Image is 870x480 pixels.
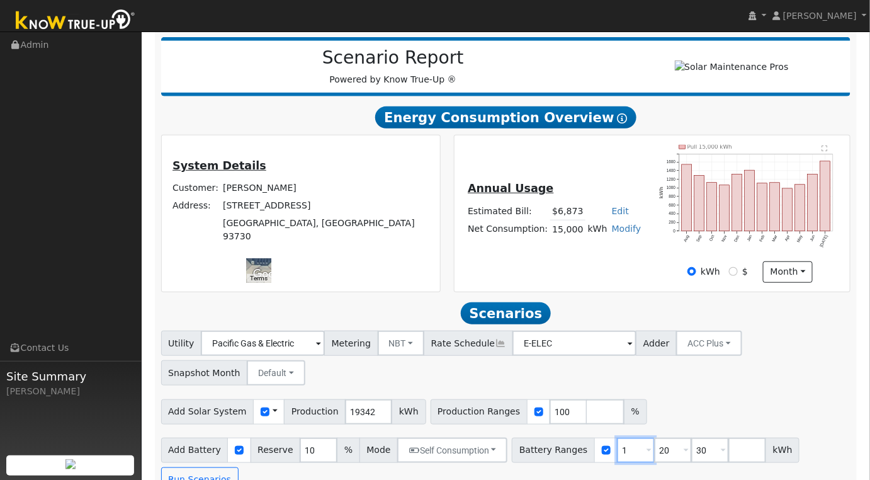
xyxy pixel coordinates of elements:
[221,179,431,197] td: [PERSON_NAME]
[612,206,629,216] a: Edit
[6,385,135,398] div: [PERSON_NAME]
[694,175,704,231] rect: onclick=""
[810,234,816,242] text: Jun
[675,60,789,74] img: Solar Maintenance Pros
[721,234,728,243] text: Nov
[247,360,305,386] button: Default
[167,47,619,86] div: Powered by Know True-Up ®
[746,234,753,242] text: Jan
[757,183,767,231] rect: onclick=""
[337,438,359,463] span: %
[612,224,641,234] a: Modify
[9,7,142,35] img: Know True-Up
[378,331,425,356] button: NBT
[687,267,696,276] input: kWh
[765,438,799,463] span: kWh
[550,220,585,239] td: 15,000
[171,197,221,214] td: Address:
[822,145,828,151] text: 
[795,185,805,231] rect: onclick=""
[669,194,675,198] text: 800
[466,220,550,239] td: Net Consumption:
[65,459,76,469] img: retrieve
[161,360,248,386] span: Snapshot Month
[770,183,780,231] rect: onclick=""
[466,202,550,220] td: Estimated Bill:
[674,229,676,233] text: 0
[808,174,818,231] rect: onclick=""
[784,234,792,242] text: Apr
[250,275,268,282] a: Terms (opens in new tab)
[783,11,857,21] span: [PERSON_NAME]
[708,234,715,242] text: Oct
[221,197,431,214] td: [STREET_ADDRESS]
[468,182,553,195] u: Annual Usage
[161,331,202,356] span: Utility
[745,170,755,231] rect: onclick=""
[742,265,748,278] label: $
[512,438,595,463] span: Battery Ranges
[667,185,676,190] text: 1000
[820,161,830,231] rect: onclick=""
[550,202,585,220] td: $6,873
[669,220,675,224] text: 200
[701,265,720,278] label: kWh
[732,174,742,231] rect: onclick=""
[658,186,664,198] text: kWh
[585,220,609,239] td: kWh
[6,368,135,385] span: Site Summary
[461,302,551,325] span: Scenarios
[771,234,778,243] text: Mar
[667,176,676,181] text: 1200
[669,203,675,207] text: 600
[172,159,266,172] u: System Details
[171,179,221,197] td: Customer:
[359,438,398,463] span: Mode
[667,168,676,173] text: 1400
[720,185,730,231] rect: onclick=""
[424,331,513,356] span: Rate Schedule
[667,159,676,164] text: 1600
[512,331,636,356] input: Select a Rate Schedule
[707,183,717,231] rect: onclick=""
[733,234,741,243] text: Dec
[796,234,805,243] text: May
[683,234,691,243] text: Aug
[624,399,647,425] span: %
[636,331,677,356] span: Adder
[397,438,507,463] button: Self Consumption
[782,188,793,231] rect: onclick=""
[392,399,426,425] span: kWh
[676,331,742,356] button: ACC Plus
[687,144,732,150] text: Pull 15,000 kWh
[819,234,829,248] text: [DATE]
[763,261,813,283] button: month
[729,267,738,276] input: $
[250,266,291,283] a: Open this area in Google Maps (opens a new window)
[284,399,346,425] span: Production
[251,438,301,463] span: Reserve
[250,266,291,283] img: Google
[669,211,675,215] text: 400
[618,113,628,123] i: Show Help
[161,438,229,463] span: Add Battery
[431,399,528,425] span: Production Ranges
[174,47,612,69] h2: Scenario Report
[221,215,431,246] td: [GEOGRAPHIC_DATA], [GEOGRAPHIC_DATA] 93730
[201,331,325,356] input: Select a Utility
[324,331,378,356] span: Metering
[161,399,254,425] span: Add Solar System
[682,164,692,231] rect: onclick=""
[375,106,636,129] span: Energy Consumption Overview
[759,234,765,242] text: Feb
[696,234,703,243] text: Sep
